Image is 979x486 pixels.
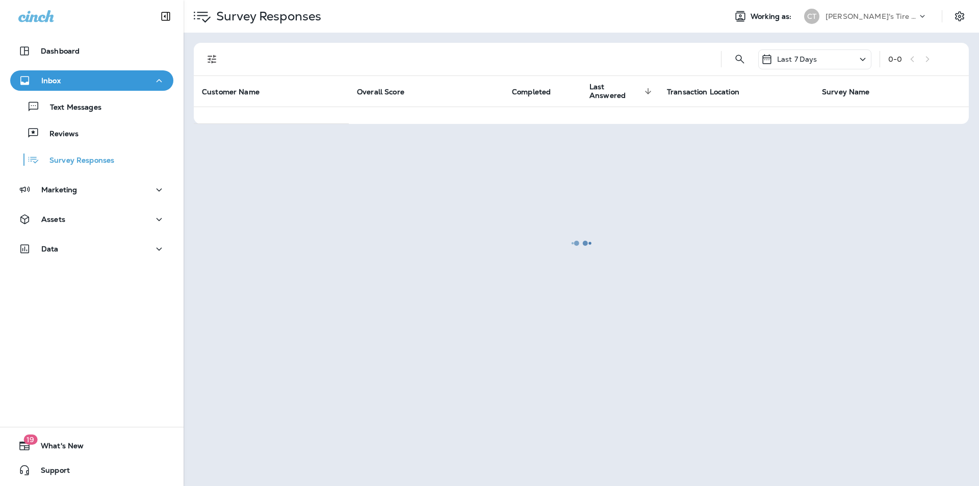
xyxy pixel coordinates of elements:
p: Survey Responses [39,156,114,166]
button: Dashboard [10,41,173,61]
button: Reviews [10,122,173,144]
p: Inbox [41,76,61,85]
p: Data [41,245,59,253]
button: Data [10,239,173,259]
button: Assets [10,209,173,229]
button: Survey Responses [10,149,173,170]
button: 19What's New [10,436,173,456]
p: Assets [41,215,65,223]
button: Collapse Sidebar [151,6,180,27]
p: Dashboard [41,47,80,55]
p: Reviews [39,130,79,139]
button: Inbox [10,70,173,91]
p: Text Messages [40,103,101,113]
button: Text Messages [10,96,173,117]
button: Support [10,460,173,480]
p: Marketing [41,186,77,194]
span: What's New [31,442,84,454]
button: Marketing [10,180,173,200]
span: Support [31,466,70,478]
span: 19 [23,434,37,445]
